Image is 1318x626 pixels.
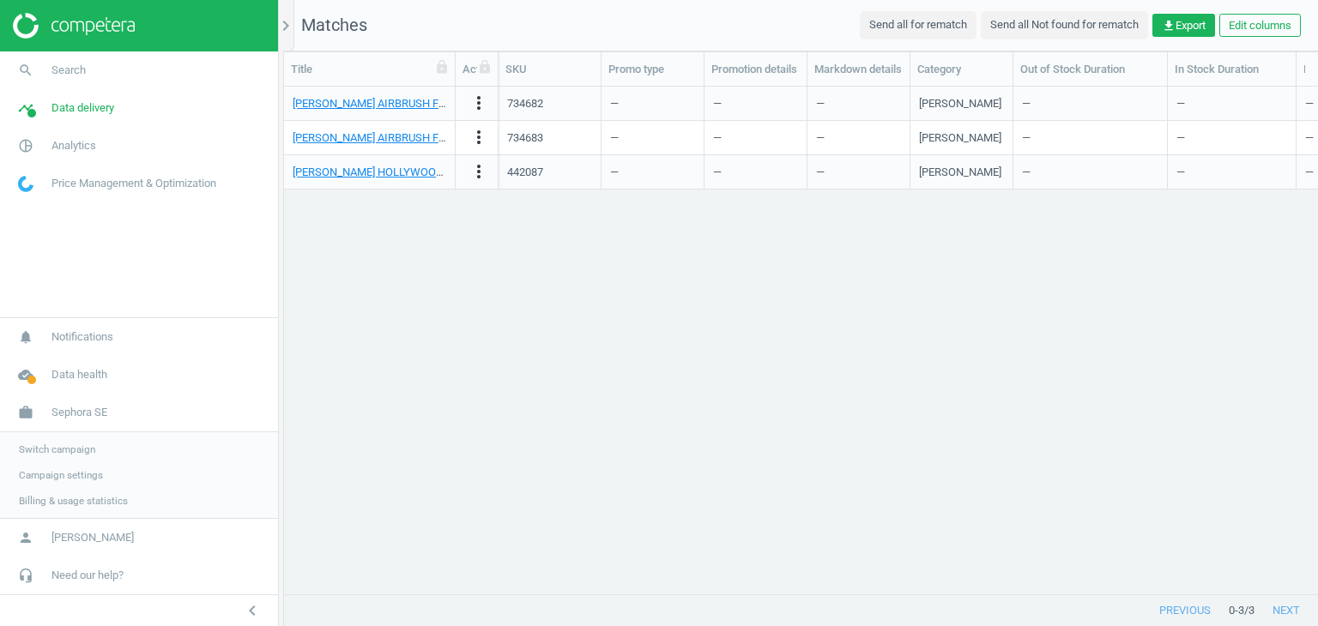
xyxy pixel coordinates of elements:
div: — [1176,157,1287,187]
a: [PERSON_NAME] AIRBRUSH FLAWLESS SETTING SPRAY 34ML_734683-34ml [293,131,670,144]
i: more_vert [469,93,489,113]
i: chevron_left [242,600,263,621]
i: more_vert [469,127,489,147]
a: [PERSON_NAME] AIRBRUSH FLAWLESS SETTING SPRAY 100ML_734682-100ml [293,97,682,110]
div: — [713,123,798,153]
span: Data delivery [51,100,114,116]
span: Need our help? [51,568,124,583]
span: / 3 [1244,603,1255,618]
i: pie_chart_outlined [9,129,42,162]
div: Markdown details [814,62,903,77]
i: work [9,396,42,429]
div: [PERSON_NAME] [919,165,1001,180]
div: Category [917,62,1006,77]
span: Matches [301,15,367,35]
div: [PERSON_NAME] [919,130,1001,146]
a: [PERSON_NAME] HOLLYWOOD FLAWLESS FILTER 2 LIGHT_2 Light (30 ml) [293,166,655,178]
span: Search [51,63,86,78]
button: next [1255,595,1318,626]
button: Edit columns [1219,14,1301,38]
button: more_vert [469,127,489,149]
i: notifications [9,321,42,353]
div: — [1022,88,1158,118]
div: — [610,123,695,153]
span: Price Management & Optimization [51,176,216,191]
div: [PERSON_NAME] [919,96,1001,111]
button: more_vert [469,161,489,184]
button: Send all for rematch [860,11,976,39]
button: more_vert [469,93,489,115]
span: Analytics [51,138,96,153]
div: — [816,88,901,118]
div: In Stock Duration [1175,62,1289,77]
span: Campaign settings [19,468,103,482]
div: — [1176,88,1287,118]
img: ajHJNr6hYgQAAAAASUVORK5CYII= [13,13,135,39]
button: chevron_left [231,599,274,622]
span: Export [1162,18,1206,33]
div: — [816,123,901,153]
div: — [1022,157,1158,187]
div: — [713,157,798,187]
span: 0 - 3 [1229,603,1244,618]
div: 734682 [507,96,543,111]
div: Promotion details [711,62,800,77]
button: get_appExport [1152,14,1215,38]
i: person [9,521,42,554]
div: 442087 [507,165,543,180]
div: 734683 [507,130,543,146]
button: Send all Not found for rematch [981,11,1148,39]
i: cloud_done [9,358,42,391]
div: Title [291,62,448,77]
i: chevron_right [275,15,296,36]
div: Promo type [608,62,697,77]
span: Data health [51,367,107,382]
i: get_app [1162,19,1176,33]
div: — [1022,123,1158,153]
i: search [9,54,42,87]
div: grid [284,87,1318,581]
div: — [610,157,695,187]
img: wGWNvw8QSZomAAAAABJRU5ErkJggg== [18,176,33,192]
i: more_vert [469,161,489,182]
i: headset_mic [9,559,42,592]
div: — [610,88,695,118]
div: — [713,88,798,118]
span: Switch campaign [19,442,95,456]
span: Billing & usage statistics [19,494,128,508]
span: Sephora SE [51,405,107,420]
div: — [1176,123,1287,153]
div: — [816,157,901,187]
div: SKU [505,62,594,77]
div: Out of Stock Duration [1020,62,1160,77]
span: Notifications [51,329,113,345]
i: timeline [9,92,42,124]
span: [PERSON_NAME] [51,530,134,545]
button: previous [1141,595,1229,626]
